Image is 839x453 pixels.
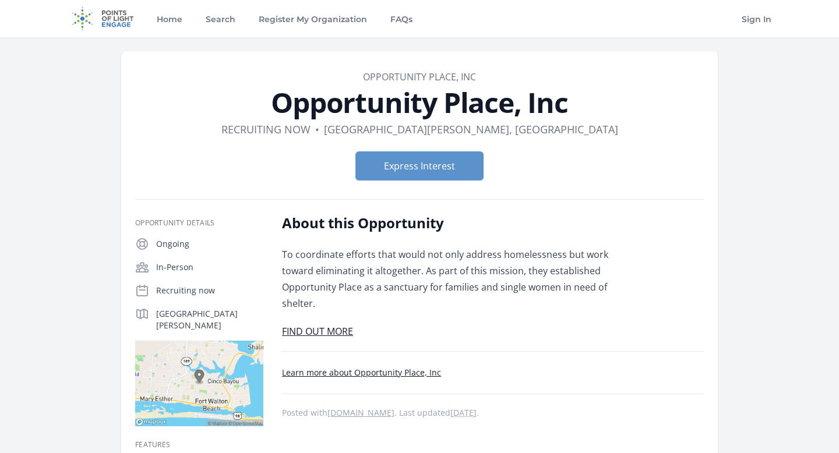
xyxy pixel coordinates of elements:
dd: Recruiting now [221,121,311,137]
a: FIND OUT MORE [282,325,353,338]
img: Map [135,341,263,426]
p: To coordinate efforts that would not only address homelessness but work toward eliminating it alt... [282,246,623,312]
p: Recruiting now [156,285,263,296]
p: [GEOGRAPHIC_DATA][PERSON_NAME] [156,308,263,331]
abbr: Sat, Jun 7, 2025 8:41 PM [450,407,477,418]
a: [DOMAIN_NAME] [327,407,394,418]
dd: [GEOGRAPHIC_DATA][PERSON_NAME], [GEOGRAPHIC_DATA] [324,121,618,137]
button: Express Interest [355,151,484,181]
p: Ongoing [156,238,263,250]
a: Learn more about Opportunity Place, Inc [282,367,441,378]
p: In-Person [156,261,263,273]
h2: About this Opportunity [282,214,623,232]
h3: Opportunity Details [135,218,263,228]
h1: Opportunity Place, Inc [135,89,704,116]
div: • [315,121,319,137]
p: Posted with . Last updated . [282,408,704,417]
h3: Features [135,440,263,450]
a: Opportunity Place, Inc [363,70,476,83]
